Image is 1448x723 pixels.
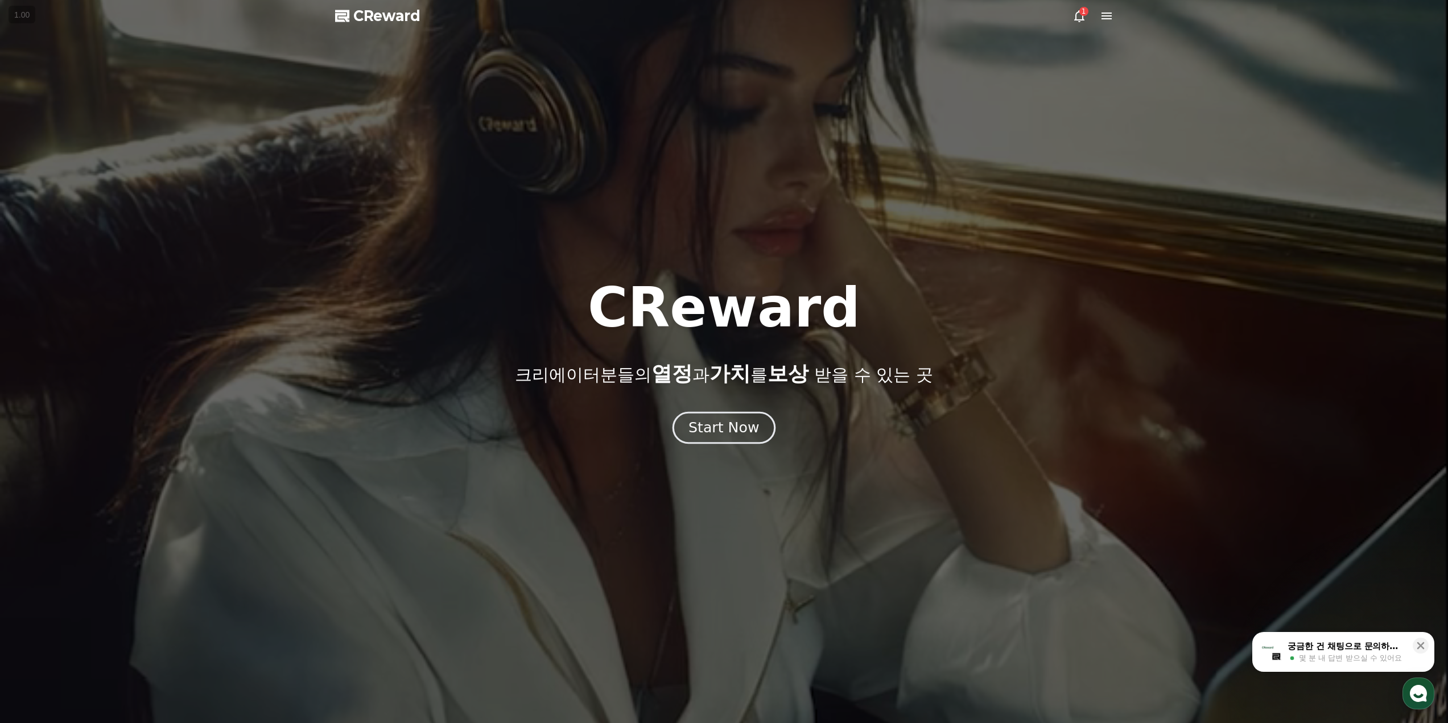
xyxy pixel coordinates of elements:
[104,378,118,387] span: 대화
[176,378,189,387] span: 설정
[75,361,147,389] a: 대화
[768,362,808,385] span: 보상
[147,361,218,389] a: 설정
[353,7,420,25] span: CReward
[335,7,420,25] a: CReward
[1079,7,1088,16] div: 1
[651,362,692,385] span: 열정
[688,418,759,437] div: Start Now
[3,361,75,389] a: 홈
[588,280,860,335] h1: CReward
[673,411,775,444] button: Start Now
[675,424,773,435] a: Start Now
[36,378,43,387] span: 홈
[1072,9,1086,23] a: 1
[515,362,933,385] p: 크리에이터분들의 과 를 받을 수 있는 곳
[709,362,750,385] span: 가치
